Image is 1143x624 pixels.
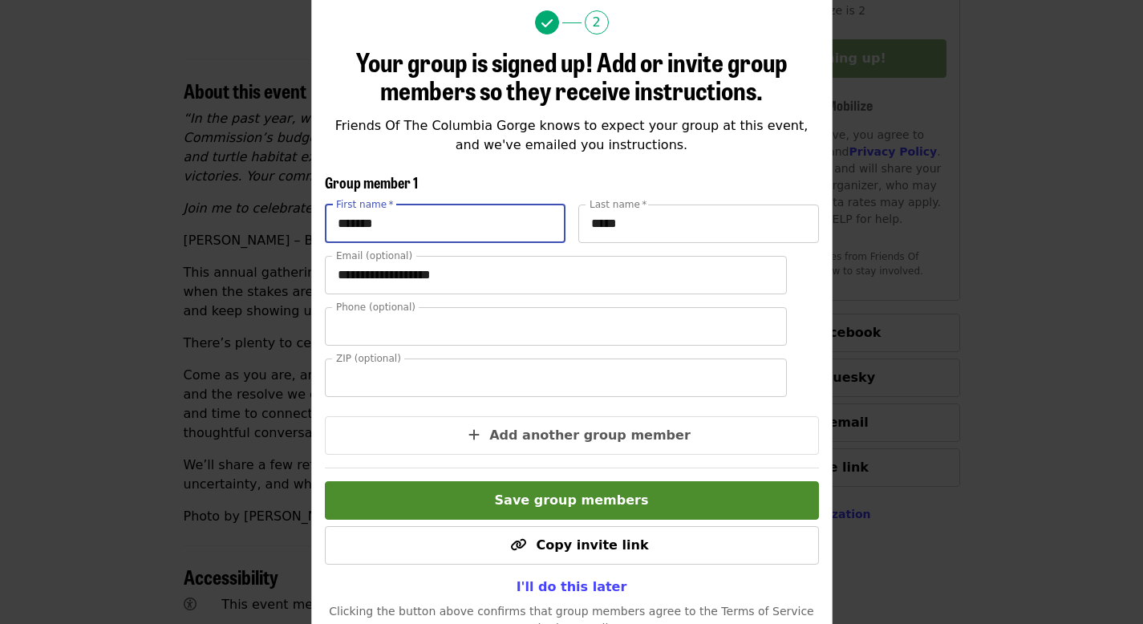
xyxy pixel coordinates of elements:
label: Last name [590,200,646,209]
button: Copy invite link [325,526,819,565]
span: Friends Of The Columbia Gorge knows to expect your group at this event, and we've emailed you ins... [335,118,809,152]
span: Save group members [495,492,649,508]
button: Save group members [325,481,819,520]
i: check icon [541,16,553,31]
input: Phone (optional) [325,307,787,346]
span: Your group is signed up! Add or invite group members so they receive instructions. [356,43,788,108]
input: ZIP (optional) [325,359,787,397]
span: I'll do this later [517,579,627,594]
input: First name [325,205,565,243]
span: 2 [585,10,609,34]
label: Email (optional) [336,251,412,261]
button: I'll do this later [504,571,640,603]
input: Last name [578,205,819,243]
input: Email (optional) [325,256,787,294]
i: plus icon [468,427,480,443]
span: Copy invite link [536,537,648,553]
span: Add another group member [489,427,691,443]
label: ZIP (optional) [336,354,401,363]
button: Add another group member [325,416,819,455]
label: First name [336,200,394,209]
span: Group member 1 [325,172,418,192]
label: Phone (optional) [336,302,415,312]
i: link icon [510,537,526,553]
